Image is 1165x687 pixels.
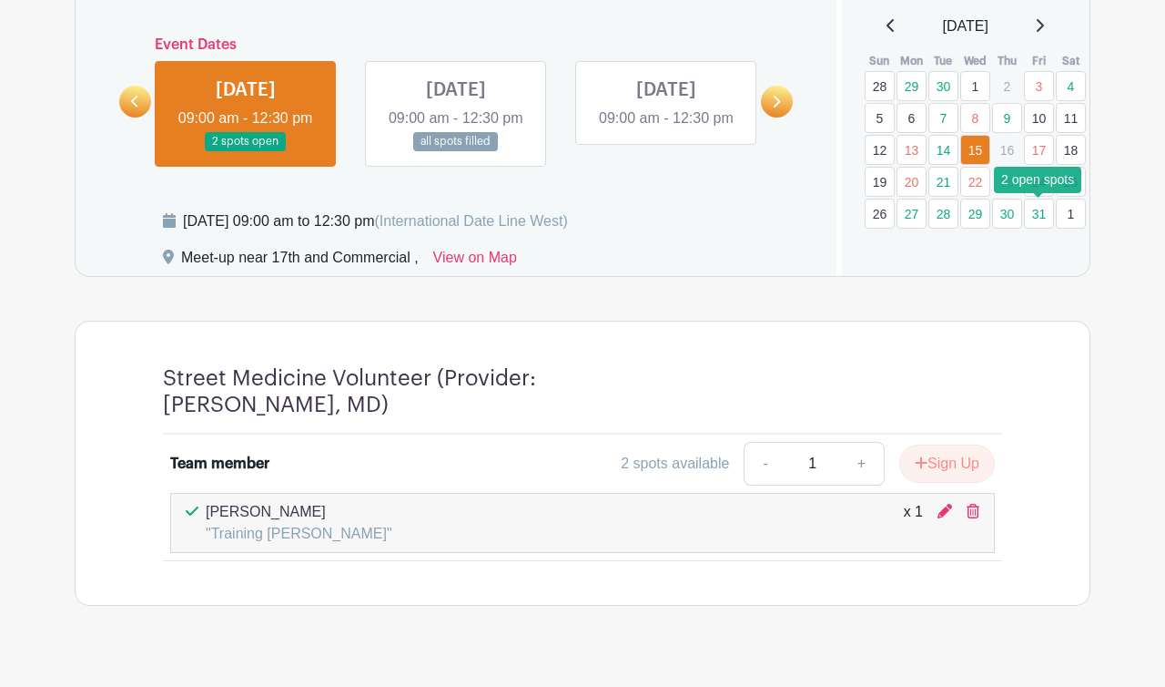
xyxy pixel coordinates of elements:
a: 29 [960,199,990,229]
a: 30 [928,71,958,101]
a: 28 [928,199,958,229]
a: 4 [1056,71,1086,101]
div: 2 open spots [994,167,1081,193]
p: 23 [992,168,1022,196]
a: 6 [897,103,927,133]
a: 12 [865,135,895,165]
a: 19 [865,167,895,197]
th: Wed [959,52,991,70]
a: 8 [960,103,990,133]
a: + [839,442,885,486]
a: 14 [928,135,958,165]
div: x 1 [904,501,923,545]
a: 20 [897,167,927,197]
p: 2 [992,72,1022,100]
p: "Training [PERSON_NAME]" [206,523,392,545]
a: 31 [1024,199,1054,229]
button: Sign Up [899,445,995,483]
a: 10 [1024,103,1054,133]
p: [PERSON_NAME] [206,501,392,523]
h4: Street Medicine Volunteer (Provider: [PERSON_NAME], MD) [163,365,664,418]
th: Mon [896,52,927,70]
h6: Event Dates [151,36,761,54]
th: Tue [927,52,959,70]
a: View on Map [433,247,517,276]
a: - [744,442,785,486]
a: 5 [865,103,895,133]
a: 15 [960,135,990,165]
a: 18 [1056,135,1086,165]
a: 1 [1056,199,1086,229]
p: 16 [992,136,1022,164]
th: Fri [1023,52,1055,70]
a: 3 [1024,71,1054,101]
a: 11 [1056,103,1086,133]
div: 2 spots available [621,453,729,475]
span: [DATE] [943,15,988,37]
a: 22 [960,167,990,197]
th: Sat [1055,52,1087,70]
span: (International Date Line West) [374,213,567,229]
a: 1 [960,71,990,101]
th: Thu [991,52,1023,70]
th: Sun [864,52,896,70]
a: 13 [897,135,927,165]
a: 30 [992,199,1022,229]
div: Meet-up near 17th and Commercial , [181,247,419,276]
a: 28 [865,71,895,101]
a: 21 [928,167,958,197]
div: [DATE] 09:00 am to 12:30 pm [183,210,568,232]
a: 29 [897,71,927,101]
a: 17 [1024,135,1054,165]
a: 9 [992,103,1022,133]
a: 27 [897,199,927,229]
a: 26 [865,199,895,229]
div: Team member [170,453,269,475]
a: 7 [928,103,958,133]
